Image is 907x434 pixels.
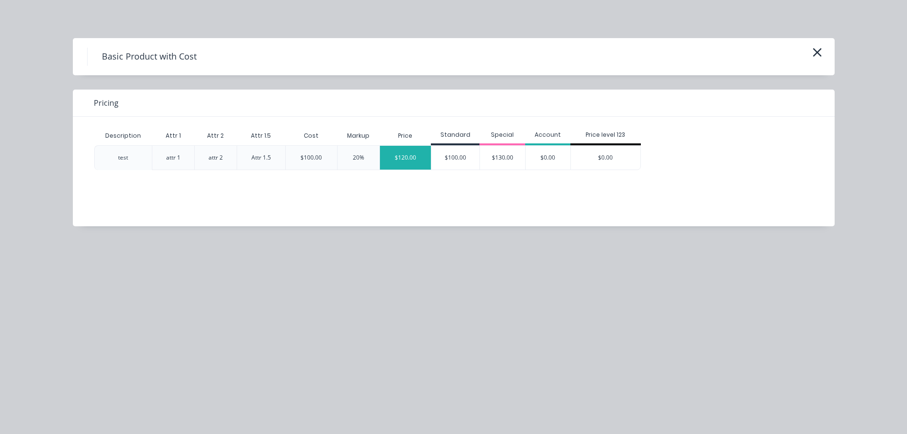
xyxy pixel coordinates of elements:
div: Attr 1 [158,124,189,148]
div: Cost [285,126,337,145]
div: Attr 2 [199,124,231,148]
div: Standard [431,131,479,139]
div: test [118,153,128,162]
div: attr 2 [209,153,223,162]
div: Price [379,126,431,145]
div: Account [525,131,571,139]
div: Markup [337,126,379,145]
div: Special [479,131,525,139]
h4: Basic Product with Cost [87,48,211,66]
div: $100.00 [431,146,479,170]
div: Attr 1.5 [251,153,271,162]
div: Description [98,124,149,148]
div: 20% [353,153,364,162]
div: attr 1 [166,153,180,162]
div: Price level 123 [570,131,641,139]
div: $0.00 [571,146,640,170]
div: $100.00 [300,153,322,162]
span: Pricing [94,97,119,109]
div: Attr 1.5 [243,124,279,148]
div: $120.00 [380,146,431,170]
div: $0.00 [526,146,571,170]
div: $130.00 [480,146,525,170]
